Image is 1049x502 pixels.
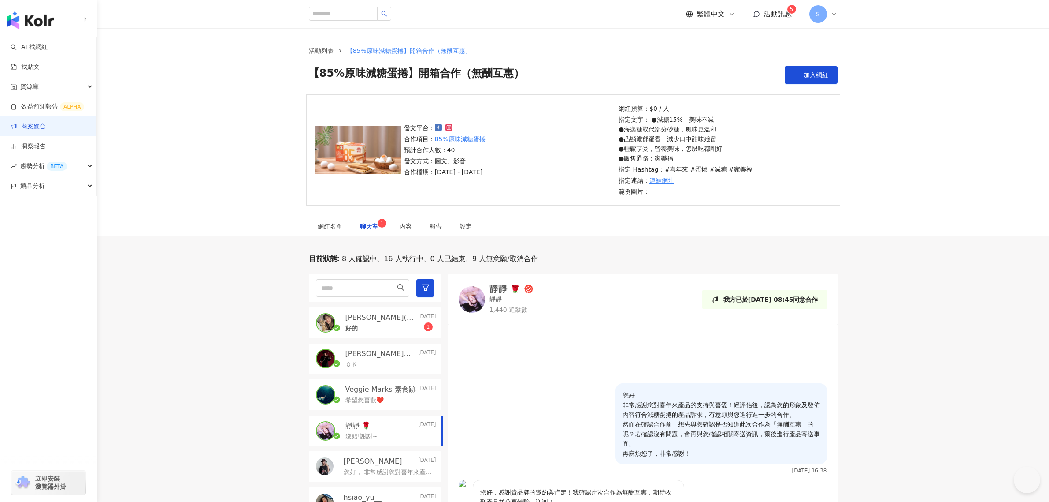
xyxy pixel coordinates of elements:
[378,219,386,228] sup: 1
[317,422,334,440] img: KOL Avatar
[47,162,67,171] div: BETA
[459,286,485,313] img: KOL Avatar
[489,295,502,304] p: 靜靜
[20,176,45,196] span: 競品分析
[309,254,340,264] p: 目前狀態 :
[315,126,401,174] img: 85%原味減糖蛋捲
[11,122,46,131] a: 商案媒合
[307,46,335,56] a: 活動列表
[418,313,436,322] p: [DATE]
[619,115,752,163] p: 指定文字： ●減糖15%，美味不減 ●海藻糖取代部分砂糖，風味更溫和 ●凸顯濃郁蛋香，減少口中甜味殘留 ●輕鬆享受，營養美味，怎麼吃都剛好 ●販售通路：家樂福
[318,221,342,231] div: 網紅名單
[619,165,752,174] p: 指定 Hashtag：
[11,43,48,52] a: searchAI 找網紅
[345,396,384,405] p: 希望您喜歡❤️
[11,163,17,169] span: rise
[723,295,818,304] p: 我方已於[DATE] 08:45同意合作
[11,63,40,71] a: 找貼文
[317,350,334,367] img: KOL Avatar
[619,104,752,113] p: 網紅預算：$0 / 人
[729,165,752,174] p: #家樂福
[35,475,66,491] span: 立即安裝 瀏覽器外掛
[317,386,334,404] img: KOL Avatar
[7,11,54,29] img: logo
[690,165,708,174] p: #蛋捲
[792,468,827,474] p: [DATE] 16:38
[418,385,436,394] p: [DATE]
[418,457,436,466] p: [DATE]
[345,432,378,441] p: 沒錯!謝謝~
[20,77,39,97] span: 資源庫
[649,176,674,185] a: 連結網址
[424,322,433,331] sup: 1
[430,221,442,231] div: 報告
[11,471,85,495] a: chrome extension立即安裝 瀏覽器外掛
[309,66,524,84] span: 【85%原味減糖蛋捲】開箱合作（無酬互惠）
[317,314,334,332] img: KOL Avatar
[764,10,792,18] span: 活動訊息
[422,284,430,292] span: filter
[816,9,820,19] span: S
[345,360,358,369] p: ＯＫ
[460,221,472,231] div: 設定
[360,223,382,229] span: 聊天室
[697,9,725,19] span: 繁體中文
[397,284,405,292] span: search
[340,254,538,264] span: 8 人確認中、16 人執行中、0 人已結束、9 人無意願/取消合作
[344,457,402,466] p: [PERSON_NAME]
[785,66,838,84] button: 加入網紅
[400,221,412,231] div: 內容
[347,47,471,54] span: 【85%原味減糖蛋捲】開箱合作（無酬互惠）
[380,220,384,226] span: 1
[709,165,727,174] p: #減糖
[459,285,534,314] a: KOL Avatar靜靜 🌹靜靜1,440 追蹤數
[418,349,436,359] p: [DATE]
[623,390,820,458] p: 您好， 非常感謝您對喜年來產品的支持與喜愛！經評估後，認為您的形象及發佈內容符合減糖蛋捲的產品訴求，有意願與您進行進一步的合作。 然而在確認合作前，想先與您確認是否知道此次合作為「無酬互惠」的呢...
[14,476,31,490] img: chrome extension
[404,145,486,155] p: 預計合作人數：40
[11,102,84,111] a: 效益預測報告ALPHA
[381,11,387,17] span: search
[489,306,534,315] p: 1,440 追蹤數
[790,6,793,12] span: 5
[1014,467,1040,493] iframe: Help Scout Beacon - Open
[787,5,796,14] sup: 5
[345,385,416,394] p: Veggie Marks 素食跡
[345,349,416,359] p: [PERSON_NAME]｜[PERSON_NAME]
[345,324,358,333] p: 好的
[426,324,430,330] span: 1
[316,457,334,475] img: KOL Avatar
[344,468,433,477] p: 您好， 非常感謝您對喜年來產品的支持與喜愛！經評估後，認為您的形象及發佈內容符合減糖蛋捲的產品訴求，有意願與您進行進一步的合作。 然而在確認合作前，想先與您確認是否知道此次合作為「無酬互惠」的呢...
[20,156,67,176] span: 趨勢分析
[665,165,689,174] p: #喜年來
[11,142,46,151] a: 洞察報告
[489,285,521,293] div: 靜靜 🌹
[619,176,752,185] p: 指定連結：
[404,167,486,177] p: 合作檔期：[DATE] - [DATE]
[804,71,828,79] span: 加入網紅
[435,134,486,144] a: 85%原味減糖蛋捲
[345,421,371,431] p: 靜靜 🌹
[459,480,469,491] img: KOL Avatar
[418,421,436,431] p: [DATE]
[404,156,486,166] p: 發文方式：圖文、影音
[404,123,486,133] p: 發文平台：
[345,313,416,322] p: [PERSON_NAME](๑❛ᴗ❛๑)۶
[619,187,752,196] p: 範例圖片：
[404,134,486,144] p: 合作項目：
